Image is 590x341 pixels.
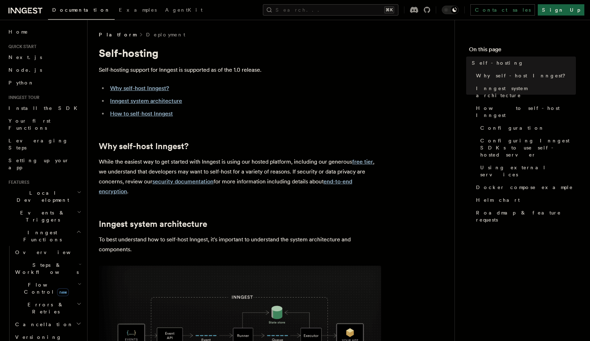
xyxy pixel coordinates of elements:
[8,105,82,111] span: Install the SDK
[476,85,576,99] span: Inngest system architecture
[99,157,381,196] p: While the easiest way to get started with Inngest is using our hosted platform, including our gen...
[473,69,576,82] a: Why self-host Inngest?
[6,154,83,174] a: Setting up your app
[473,102,576,122] a: How to self-host Inngest
[6,206,83,226] button: Events & Triggers
[12,259,83,278] button: Steps & Workflows
[12,278,83,298] button: Flow Controlnew
[12,246,83,259] a: Overview
[110,98,182,104] a: Inngest system architecture
[12,321,73,328] span: Cancellation
[473,181,576,194] a: Docker compose example
[473,206,576,226] a: Roadmap & feature requests
[473,194,576,206] a: Helm chart
[6,134,83,154] a: Leveraging Steps
[12,301,77,315] span: Errors & Retries
[12,318,83,331] button: Cancellation
[146,31,185,38] a: Deployment
[472,59,524,66] span: Self-hosting
[476,209,576,223] span: Roadmap & feature requests
[99,235,381,254] p: To best understand how to self-host Inngest, it's important to understand the system architecture...
[470,4,535,16] a: Contact sales
[99,219,207,229] a: Inngest system architecture
[476,72,570,79] span: Why self-host Inngest?
[110,110,173,117] a: How to self-host Inngest
[12,281,78,295] span: Flow Control
[8,158,69,170] span: Setting up your app
[99,31,136,38] span: Platform
[57,288,69,296] span: new
[12,261,79,276] span: Steps & Workflows
[477,161,576,181] a: Using external services
[6,102,83,114] a: Install the SDK
[480,124,544,131] span: Configuration
[480,164,576,178] span: Using external services
[15,334,62,340] span: Versioning
[99,141,188,151] a: Why self-host Inngest?
[8,54,42,60] span: Next.js
[477,134,576,161] a: Configuring Inngest SDKs to use self-hosted server
[469,57,576,69] a: Self-hosting
[469,45,576,57] h4: On this page
[476,196,520,204] span: Helm chart
[48,2,115,20] a: Documentation
[476,105,576,119] span: How to self-host Inngest
[8,118,50,131] span: Your first Functions
[152,178,213,185] a: security documentation
[384,6,394,13] kbd: ⌘K
[15,249,88,255] span: Overview
[6,226,83,246] button: Inngest Functions
[263,4,398,16] button: Search...⌘K
[110,85,169,92] a: Why self-host Inngest?
[99,65,381,75] p: Self-hosting support for Inngest is supported as of the 1.0 release.
[52,7,110,13] span: Documentation
[6,64,83,76] a: Node.js
[6,95,40,100] span: Inngest tour
[6,187,83,206] button: Local Development
[165,7,203,13] span: AgentKit
[6,209,77,223] span: Events & Triggers
[6,51,83,64] a: Next.js
[6,180,29,185] span: Features
[476,184,573,191] span: Docker compose example
[119,7,157,13] span: Examples
[6,25,83,38] a: Home
[12,298,83,318] button: Errors & Retries
[8,80,34,86] span: Python
[8,67,42,73] span: Node.js
[8,28,28,35] span: Home
[6,229,76,243] span: Inngest Functions
[99,47,381,59] h1: Self-hosting
[538,4,584,16] a: Sign Up
[473,82,576,102] a: Inngest system architecture
[477,122,576,134] a: Configuration
[442,6,459,14] button: Toggle dark mode
[6,44,36,49] span: Quick start
[480,137,576,158] span: Configuring Inngest SDKs to use self-hosted server
[115,2,161,19] a: Examples
[6,114,83,134] a: Your first Functions
[352,158,373,165] a: free tier
[6,76,83,89] a: Python
[6,189,77,204] span: Local Development
[8,138,68,151] span: Leveraging Steps
[161,2,207,19] a: AgentKit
